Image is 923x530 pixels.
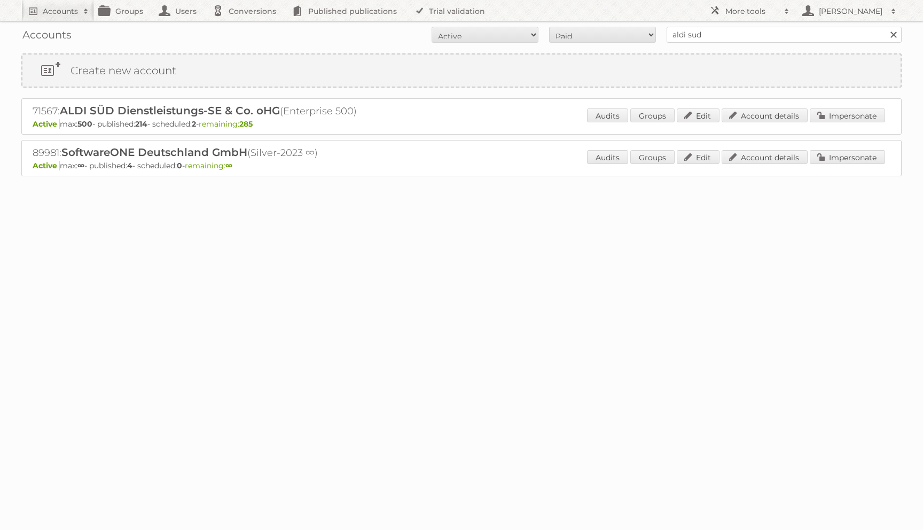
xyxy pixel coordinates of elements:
[630,108,675,122] a: Groups
[33,146,406,160] h2: 89981: (Silver-2023 ∞)
[185,161,232,170] span: remaining:
[60,104,280,117] span: ALDI SÜD Dienstleistungs-SE & Co. oHG
[22,54,901,87] a: Create new account
[225,161,232,170] strong: ∞
[43,6,78,17] h2: Accounts
[725,6,779,17] h2: More tools
[722,150,808,164] a: Account details
[810,150,885,164] a: Impersonate
[33,104,406,118] h2: 71567: (Enterprise 500)
[587,150,628,164] a: Audits
[33,119,890,129] p: max: - published: - scheduled: -
[199,119,253,129] span: remaining:
[33,119,60,129] span: Active
[77,119,92,129] strong: 500
[77,161,84,170] strong: ∞
[33,161,890,170] p: max: - published: - scheduled: -
[587,108,628,122] a: Audits
[677,108,719,122] a: Edit
[677,150,719,164] a: Edit
[177,161,182,170] strong: 0
[61,146,247,159] span: SoftwareONE Deutschland GmbH
[33,161,60,170] span: Active
[816,6,886,17] h2: [PERSON_NAME]
[127,161,132,170] strong: 4
[135,119,147,129] strong: 214
[239,119,253,129] strong: 285
[630,150,675,164] a: Groups
[722,108,808,122] a: Account details
[192,119,196,129] strong: 2
[810,108,885,122] a: Impersonate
